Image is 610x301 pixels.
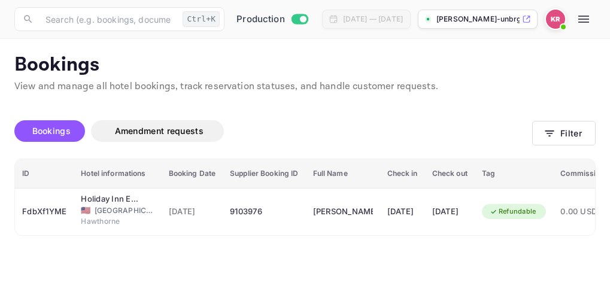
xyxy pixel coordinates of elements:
span: United States of America [81,206,90,214]
span: [DATE] [169,205,216,218]
th: Full Name [306,159,380,188]
th: Check in [380,159,425,188]
div: [DATE] — [DATE] [343,14,403,25]
div: Ctrl+K [183,11,220,27]
div: [DATE] [432,202,468,221]
span: 0.00 USD [560,205,604,218]
span: Hawthorne [81,216,141,227]
th: Tag [475,159,554,188]
div: [DATE] [387,202,418,221]
input: Search (e.g. bookings, documentation) [38,7,178,31]
th: Check out [425,159,475,188]
span: Bookings [32,126,71,136]
button: Filter [532,121,596,145]
th: Booking Date [162,159,223,188]
th: ID [15,159,74,188]
div: Holiday Inn Express Los Angeles Airport Hawthorne, an IHG Hotel [81,193,141,205]
span: Production [236,13,285,26]
div: 9103976 [230,202,298,221]
div: account-settings tabs [14,120,532,142]
div: FdbXf1YME [22,202,66,221]
div: Refundable [482,204,544,219]
p: View and manage all hotel bookings, track reservation statuses, and handle customer requests. [14,80,596,94]
th: Hotel informations [74,159,161,188]
img: Kobus Roux [546,10,565,29]
span: [GEOGRAPHIC_DATA] [95,205,154,216]
span: Amendment requests [115,126,204,136]
th: Supplier Booking ID [223,159,305,188]
div: Rodney Butler [313,202,373,221]
p: Bookings [14,53,596,77]
div: Switch to Sandbox mode [232,13,312,26]
p: [PERSON_NAME]-unbrg.[PERSON_NAME]... [436,14,520,25]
